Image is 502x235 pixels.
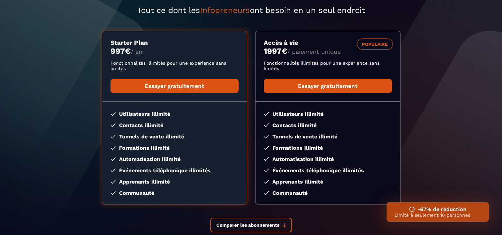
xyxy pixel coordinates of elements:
img: checked [110,169,116,172]
li: Contacts illimité [264,122,392,128]
img: checked [264,146,269,150]
li: Automatisation illimité [110,156,239,162]
img: checked [264,123,269,127]
h3: Accès à vie [264,39,392,46]
li: Événements téléphonique illimités [110,167,239,174]
img: checked [110,191,116,195]
button: Comparer les abonnements [210,218,292,232]
li: Utilisateurs illimité [264,111,392,117]
img: ifno [409,206,415,212]
img: checked [264,112,269,116]
h3: Starter Plan [110,39,239,46]
a: Essayer gratuitement [110,79,239,93]
p: Limité à seulement 10 personnes [394,212,481,218]
img: checked [110,135,116,138]
img: checked [264,157,269,161]
div: POPULAIRE [357,39,393,50]
img: checked [110,146,116,150]
span: Comparer les abonnements [216,222,279,228]
currency: € [282,46,287,56]
img: checked [110,157,116,161]
h3: -67% de réduction [394,206,481,212]
li: Automatisation illimité [264,156,392,162]
money: 997 [110,46,131,56]
img: checked [264,169,269,172]
li: Communauté [110,190,239,196]
li: Formations illimité [110,145,239,151]
li: Formations illimité [264,145,392,151]
a: Essayer gratuitement [264,79,392,93]
currency: € [125,46,131,56]
money: 1997 [264,46,287,56]
p: Tout ce dont les ont besoin en un seul endroit [102,6,400,15]
li: Tunnels de vente illimité [110,133,239,140]
img: checked [264,180,269,184]
li: Contacts illimité [110,122,239,128]
span: / an [131,48,142,55]
img: checked [110,112,116,116]
li: Apprenants illimité [110,179,239,185]
li: Communauté [264,190,392,196]
p: Fonctionnalités illimités pour une expérience sans limites [110,60,239,71]
img: checked [110,123,116,127]
img: checked [264,135,269,138]
li: Utilisateurs illimité [110,111,239,117]
span: Infopreneurs [200,6,250,15]
span: / paiement unique [287,48,341,55]
img: checked [264,191,269,195]
img: checked [110,180,116,184]
li: Tunnels de vente illimité [264,133,392,140]
li: Apprenants illimité [264,179,392,185]
p: Fonctionnalités illimités pour une expérience sans limites [264,60,392,71]
li: Événements téléphonique illimités [264,167,392,174]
